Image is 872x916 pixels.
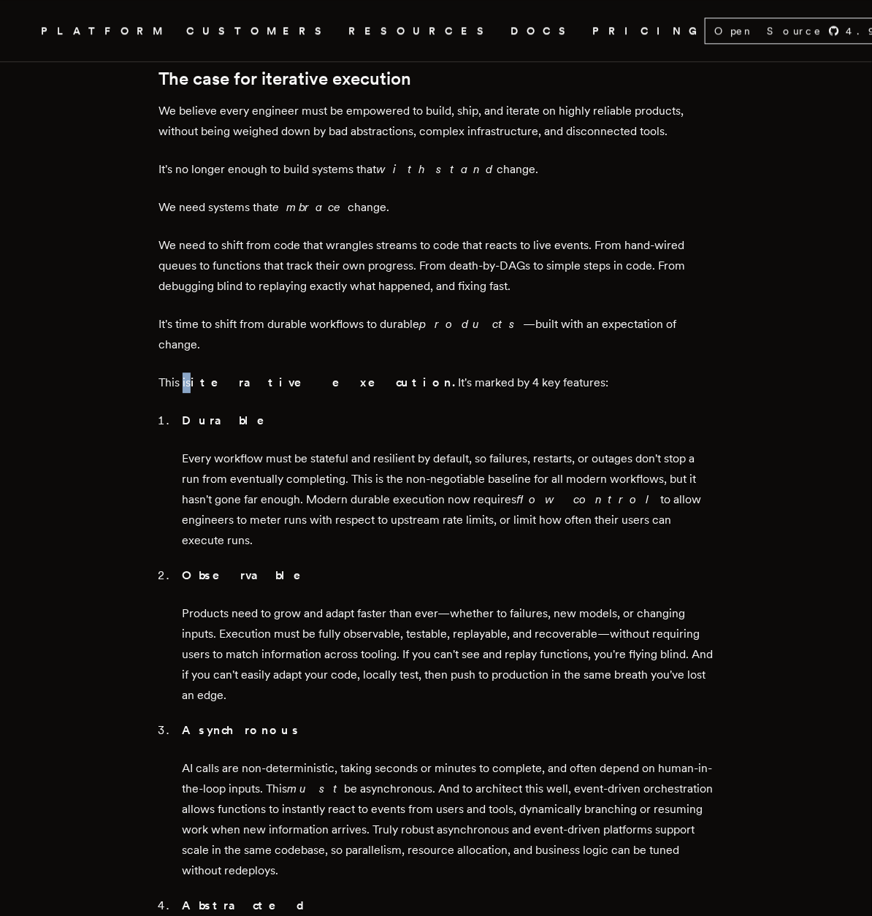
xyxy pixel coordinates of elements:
p: It's time to shift from durable workflows to durable —built with an expectation of change. [158,314,714,355]
a: CUSTOMERS [186,22,331,40]
span: Open Source [714,23,822,38]
strong: Asynchronous [182,723,300,737]
p: It's no longer enough to build systems that change. [158,159,714,180]
button: PLATFORM [41,22,169,40]
a: DOCS [510,22,575,40]
strong: iterative execution. [191,375,458,389]
em: products [419,317,523,331]
strong: Abstracted [182,898,316,912]
strong: Observable [182,568,321,582]
em: must [287,782,344,795]
em: embrace [272,200,348,214]
p: We need systems that change. [158,197,714,218]
em: flow control [516,492,660,506]
p: This is It's marked by 4 key features: [158,373,714,393]
p: We believe every engineer must be empowered to build, ship, and iterate on highly reliable produc... [158,101,714,142]
button: RESOURCES [348,22,493,40]
strong: Durable [182,413,285,427]
a: PRICING [592,22,705,40]
p: Every workflow must be stateful and resilient by default, so failures, restarts, or outages don't... [182,449,714,551]
h2: The case for iterative execution [158,69,714,89]
em: withstand [376,162,497,176]
p: We need to shift from code that wrangles streams to code that reacts to live events. From hand-wi... [158,235,714,297]
p: AI calls are non-deterministic, taking seconds or minutes to complete, and often depend on human-... [182,758,714,881]
p: Products need to grow and adapt faster than ever—whether to failures, new models, or changing inp... [182,603,714,706]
